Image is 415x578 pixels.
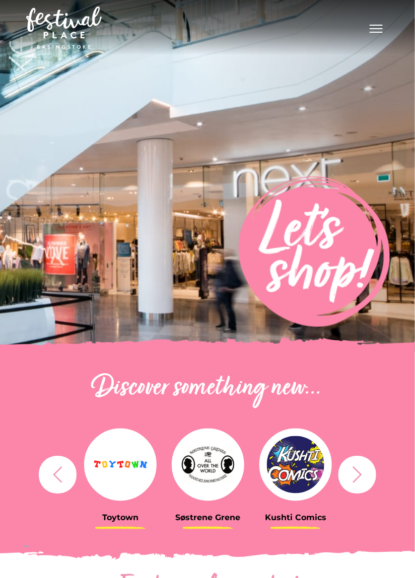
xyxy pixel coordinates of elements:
[34,372,381,404] h2: Discover something new...
[172,513,244,523] h3: Søstrene Grene
[84,513,157,523] h3: Toytown
[364,20,389,35] button: Toggle navigation
[172,425,244,523] a: Søstrene Grene
[26,7,102,49] img: Festival Place Logo
[84,425,157,523] a: Toytown
[259,513,332,523] h3: Kushti Comics
[259,425,332,523] a: Kushti Comics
